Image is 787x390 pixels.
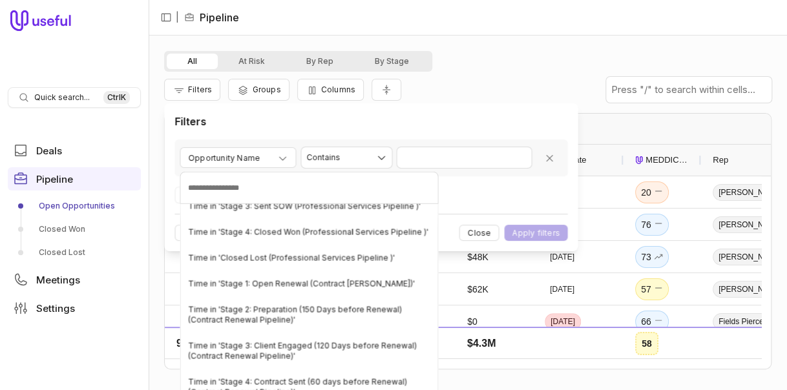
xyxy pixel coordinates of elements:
span: Time in 'Stage 3: Client Engaged (120 Days before Renewal) (Contract Renewal Pipeline)' [188,341,430,362]
span: Time in 'Stage 2: Preparation (150 Days before Renewal) (Contract Renewal Pipeline)' [188,305,430,325]
span: Time in 'Closed Lost (Professional Services Pipeline )' [188,253,395,263]
span: Time in 'Stage 4: Closed Won (Professional Services Pipeline )' [188,227,428,238]
span: Time in 'Stage 3: Sent SOW (Professional Services Pipeline )' [188,201,421,212]
span: Time in 'Stage 1: Open Renewal (Contract [PERSON_NAME])' [188,279,415,289]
